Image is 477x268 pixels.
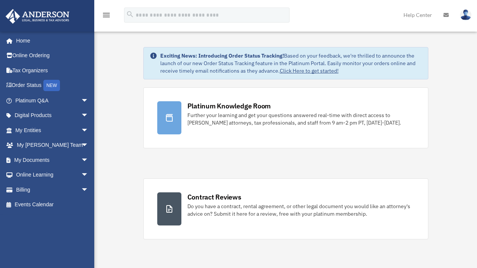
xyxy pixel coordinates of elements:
a: menu [102,13,111,20]
span: arrow_drop_down [81,108,96,123]
a: My Entitiesarrow_drop_down [5,123,100,138]
a: Online Learningarrow_drop_down [5,167,100,183]
a: Contract Reviews Do you have a contract, rental agreement, or other legal document you would like... [143,178,428,239]
img: Anderson Advisors Platinum Portal [3,9,72,24]
span: arrow_drop_down [81,182,96,198]
span: arrow_drop_down [81,138,96,153]
a: Tax Organizers [5,63,100,78]
span: arrow_drop_down [81,123,96,138]
a: Billingarrow_drop_down [5,182,100,197]
a: Digital Productsarrow_drop_down [5,108,100,123]
a: Online Ordering [5,48,100,63]
a: My [PERSON_NAME] Teamarrow_drop_down [5,138,100,153]
div: Based on your feedback, we're thrilled to announce the launch of our new Order Status Tracking fe... [160,52,422,75]
div: Platinum Knowledge Room [187,101,271,111]
a: Platinum Q&Aarrow_drop_down [5,93,100,108]
a: Home [5,33,96,48]
div: Further your learning and get your questions answered real-time with direct access to [PERSON_NAM... [187,111,414,126]
a: Platinum Knowledge Room Further your learning and get your questions answered real-time with dire... [143,87,428,148]
span: arrow_drop_down [81,152,96,168]
strong: Exciting News: Introducing Order Status Tracking! [160,52,284,59]
a: Click Here to get started! [280,67,339,74]
i: menu [102,11,111,20]
span: arrow_drop_down [81,93,96,108]
div: Contract Reviews [187,192,241,202]
div: Do you have a contract, rental agreement, or other legal document you would like an attorney's ad... [187,203,414,218]
img: User Pic [460,9,471,20]
span: arrow_drop_down [81,167,96,183]
i: search [126,10,134,18]
a: My Documentsarrow_drop_down [5,152,100,167]
div: NEW [43,80,60,91]
a: Order StatusNEW [5,78,100,93]
a: Events Calendar [5,197,100,212]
